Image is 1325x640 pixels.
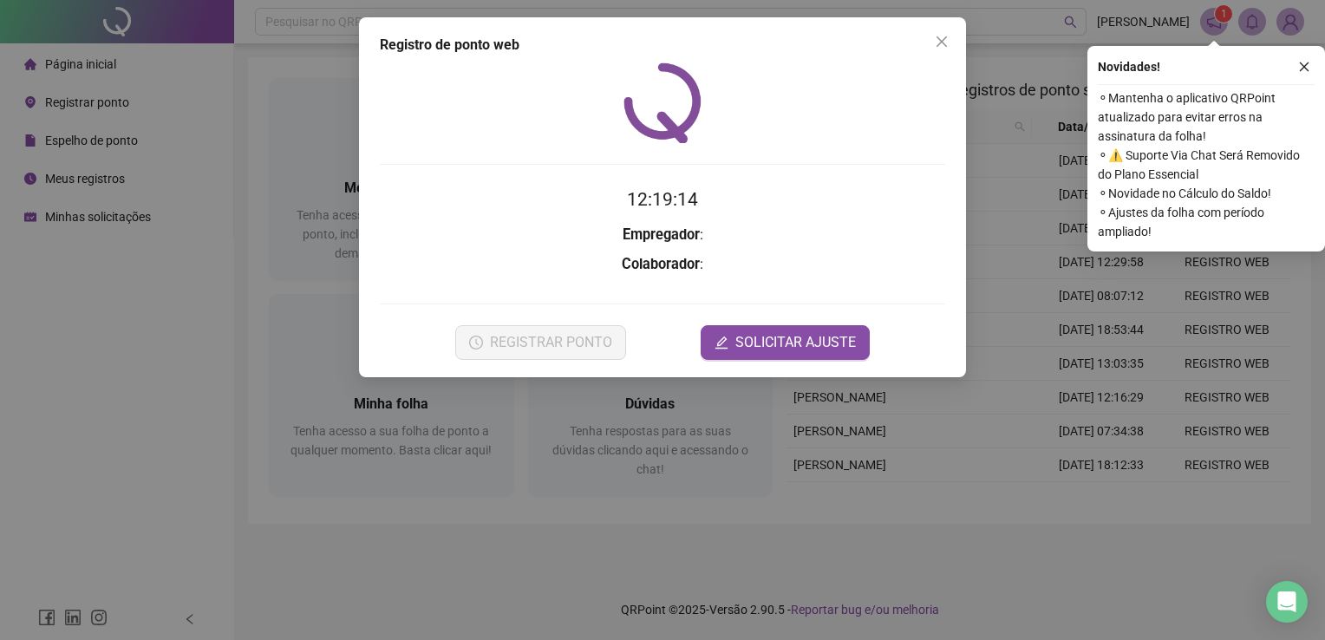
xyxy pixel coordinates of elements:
button: REGISTRAR PONTO [455,325,626,360]
div: Registro de ponto web [380,35,945,56]
div: Open Intercom Messenger [1266,581,1308,623]
span: Novidades ! [1098,57,1160,76]
img: QRPoint [623,62,702,143]
span: SOLICITAR AJUSTE [735,332,856,353]
button: Close [928,28,956,56]
span: ⚬ Mantenha o aplicativo QRPoint atualizado para evitar erros na assinatura da folha! [1098,88,1315,146]
span: ⚬ Ajustes da folha com período ampliado! [1098,203,1315,241]
button: editSOLICITAR AJUSTE [701,325,870,360]
h3: : [380,253,945,276]
time: 12:19:14 [627,189,698,210]
span: close [935,35,949,49]
strong: Empregador [623,226,700,243]
span: ⚬ Novidade no Cálculo do Saldo! [1098,184,1315,203]
span: close [1298,61,1310,73]
h3: : [380,224,945,246]
span: edit [715,336,728,349]
span: ⚬ ⚠️ Suporte Via Chat Será Removido do Plano Essencial [1098,146,1315,184]
strong: Colaborador [622,256,700,272]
